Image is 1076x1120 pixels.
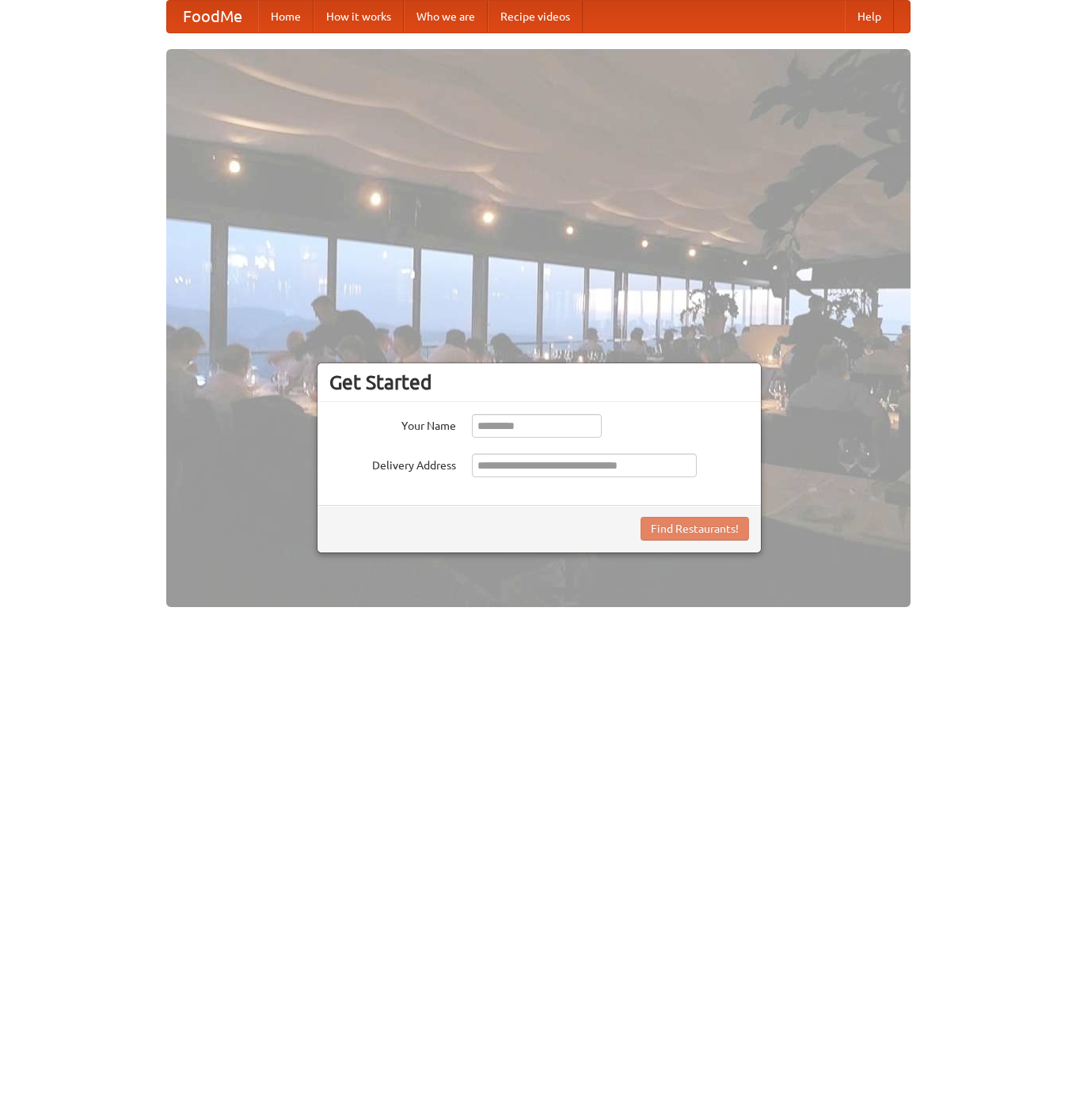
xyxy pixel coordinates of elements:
[258,1,314,32] a: Home
[314,1,404,32] a: How it works
[641,517,749,541] button: Find Restaurants!
[329,414,456,434] label: Your Name
[167,1,258,32] a: FoodMe
[488,1,583,32] a: Recipe videos
[404,1,488,32] a: Who we are
[845,1,894,32] a: Help
[329,454,456,473] label: Delivery Address
[329,370,749,394] h3: Get Started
